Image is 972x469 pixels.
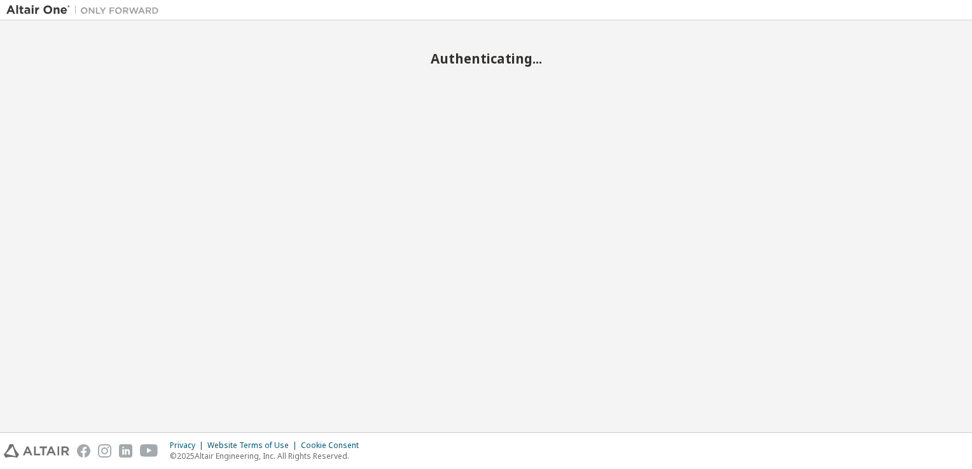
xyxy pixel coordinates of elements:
[77,444,90,458] img: facebook.svg
[207,440,301,451] div: Website Terms of Use
[98,444,111,458] img: instagram.svg
[6,50,966,67] h2: Authenticating...
[140,444,158,458] img: youtube.svg
[119,444,132,458] img: linkedin.svg
[4,444,69,458] img: altair_logo.svg
[301,440,366,451] div: Cookie Consent
[170,451,366,461] p: © 2025 Altair Engineering, Inc. All Rights Reserved.
[6,4,165,17] img: Altair One
[170,440,207,451] div: Privacy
